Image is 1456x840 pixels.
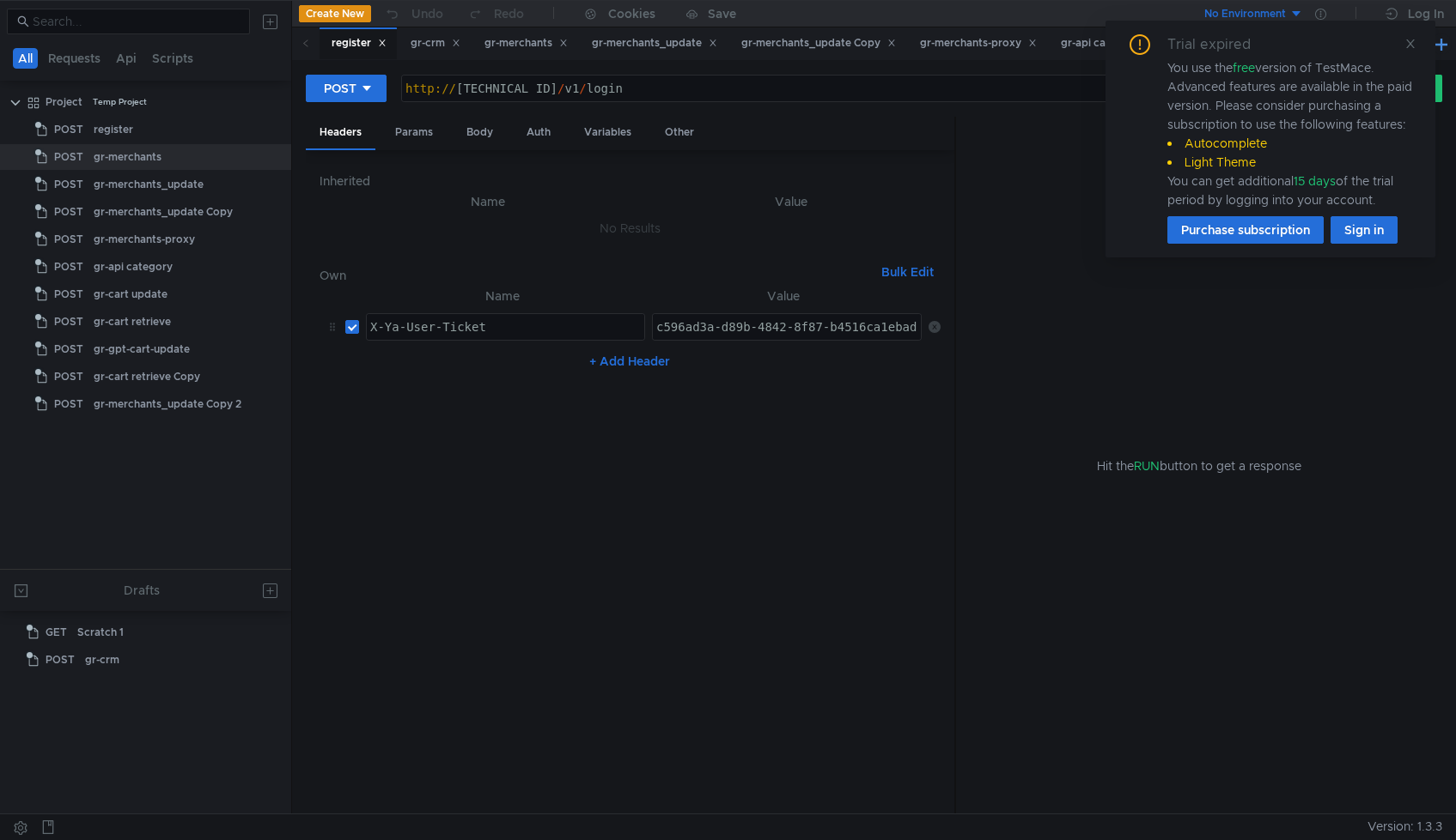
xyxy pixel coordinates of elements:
[54,172,83,197] span: POST
[570,117,645,148] div: Variables
[333,191,643,212] th: Name
[455,1,536,27] button: Redo
[1167,153,1415,172] li: Light Theme
[320,171,941,191] h6: Inherited
[54,309,83,335] span: POST
[46,619,67,645] span: GET
[13,48,38,69] button: All
[94,336,190,362] div: gr-gpt-cart-update
[94,391,241,417] div: gr-merchants_update Copy 2
[582,351,677,372] button: + Add Header
[299,5,371,22] button: Create New
[54,199,83,225] span: POST
[608,3,655,24] div: Cookies
[411,3,443,24] div: Undo
[46,647,75,673] span: POST
[54,227,83,252] span: POST
[1204,6,1286,22] div: No Environment
[43,48,106,69] button: Requests
[1368,814,1442,839] span: Version: 1.3.3
[645,286,922,306] th: Value
[453,117,507,148] div: Body
[1167,134,1415,153] li: Autocomplete
[1167,58,1415,209] div: You use the version of TestMace. Advanced features are available in the paid version. Please cons...
[94,199,233,225] div: gr-merchants_update Copy
[643,191,941,212] th: Value
[94,144,161,170] div: gr-merchants
[411,34,460,52] div: gr-crm
[306,75,387,102] button: POST
[54,391,83,417] span: POST
[874,262,941,282] button: Bulk Edit
[306,117,375,150] div: Headers
[94,254,173,280] div: gr-api category
[93,89,147,115] div: Temp Project
[54,364,83,390] span: POST
[54,117,83,142] span: POST
[1331,216,1398,244] button: Sign in
[46,89,82,115] div: Project
[85,647,119,673] div: gr-crm
[111,48,142,69] button: Api
[1097,456,1301,475] span: Hit the button to get a response
[94,172,204,197] div: gr-merchants_update
[77,619,124,645] div: Scratch 1
[54,336,83,362] span: POST
[94,364,200,390] div: gr-cart retrieve Copy
[124,580,160,601] div: Drafts
[1233,60,1255,76] span: free
[94,281,168,307] div: gr-cart update
[320,265,874,286] h6: Own
[741,34,896,52] div: gr-merchants_update Copy
[484,34,568,52] div: gr-merchants
[54,281,83,307] span: POST
[1294,173,1336,189] span: 15 days
[1134,458,1160,474] span: RUN
[1167,216,1324,244] button: Purchase subscription
[1408,3,1444,24] div: Log In
[94,309,171,335] div: gr-cart retrieve
[494,3,524,24] div: Redo
[324,79,356,98] div: POST
[381,117,447,148] div: Params
[359,286,646,306] th: Name
[33,12,240,31] input: Search...
[332,34,387,52] div: register
[513,117,564,148] div: Auth
[1061,34,1155,52] div: gr-api category
[1167,172,1415,209] div: You can get additional of the trial period by logging into your account.
[651,117,708,148] div: Other
[54,254,83,280] span: POST
[1167,34,1271,55] div: Trial expired
[592,34,717,52] div: gr-merchants_update
[708,8,736,20] div: Save
[371,1,455,27] button: Undo
[147,48,198,69] button: Scripts
[54,144,83,170] span: POST
[94,227,195,252] div: gr-merchants-proxy
[94,117,133,142] div: register
[920,34,1037,52] div: gr-merchants-proxy
[600,221,661,236] nz-embed-empty: No Results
